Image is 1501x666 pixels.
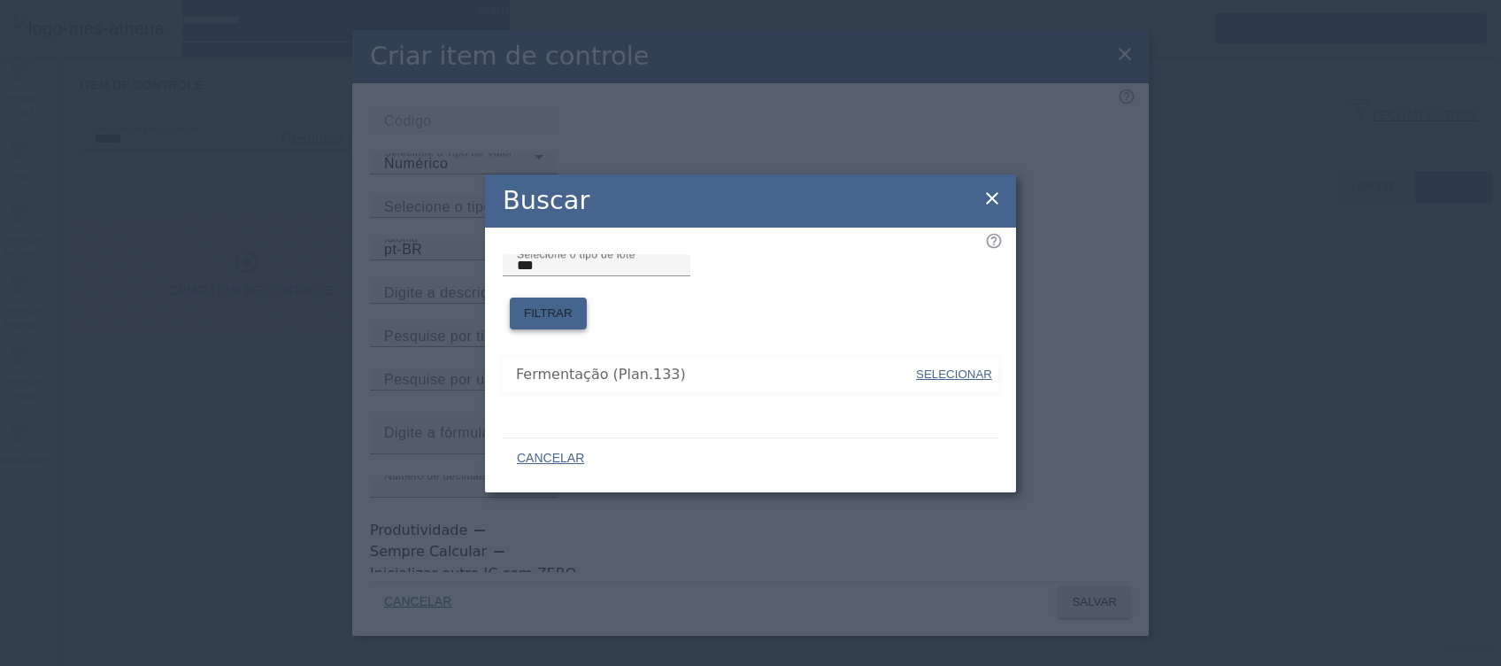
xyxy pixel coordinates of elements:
[916,368,992,381] span: SELECIONAR
[510,298,587,329] button: FILTRAR
[516,364,914,385] span: Fermentação (Plan.133)
[503,443,598,475] button: CANCELAR
[517,248,635,259] mat-label: Selecione o tipo de lote
[914,359,994,391] button: SELECIONAR
[503,182,589,220] h2: Buscar
[517,450,584,468] span: CANCELAR
[524,305,573,322] span: FILTRAR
